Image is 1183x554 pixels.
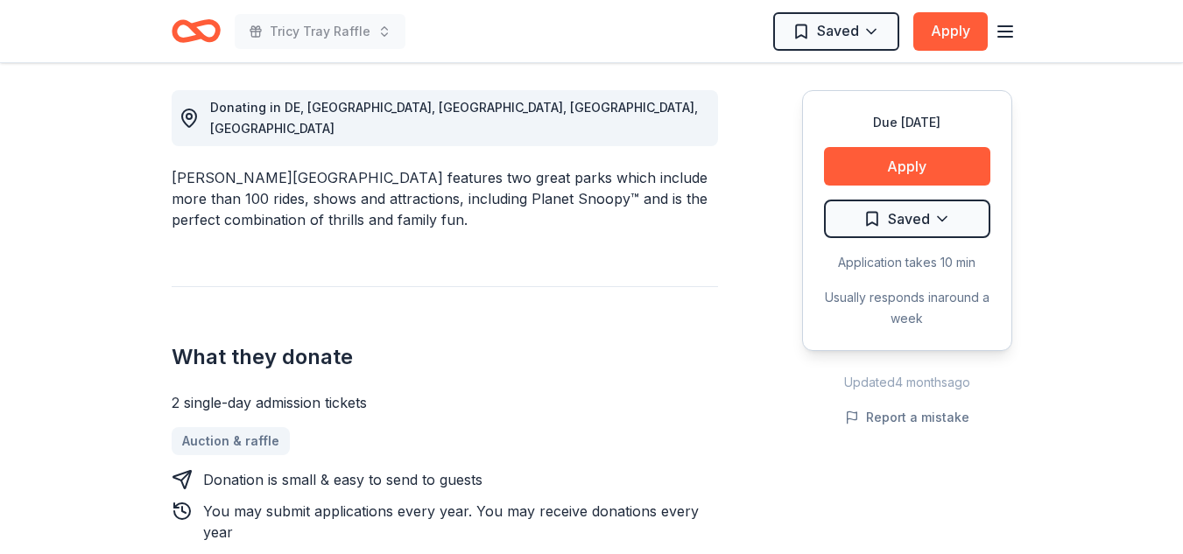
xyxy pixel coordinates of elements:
span: Tricy Tray Raffle [270,21,370,42]
button: Saved [824,200,990,238]
button: Report a mistake [845,407,969,428]
a: Auction & raffle [172,427,290,455]
span: Donating in DE, [GEOGRAPHIC_DATA], [GEOGRAPHIC_DATA], [GEOGRAPHIC_DATA], [GEOGRAPHIC_DATA] [210,100,698,136]
div: [PERSON_NAME][GEOGRAPHIC_DATA] features two great parks which include more than 100 rides, shows ... [172,167,718,230]
div: Application takes 10 min [824,252,990,273]
div: Updated 4 months ago [802,372,1012,393]
span: Saved [888,207,930,230]
div: You may submit applications every year . You may receive donations every year [203,501,718,543]
button: Apply [913,12,988,51]
span: Saved [817,19,859,42]
div: Due [DATE] [824,112,990,133]
a: Home [172,11,221,52]
div: Donation is small & easy to send to guests [203,469,482,490]
button: Saved [773,12,899,51]
button: Apply [824,147,990,186]
div: 2 single-day admission tickets [172,392,718,413]
div: Usually responds in around a week [824,287,990,329]
h2: What they donate [172,343,718,371]
button: Tricy Tray Raffle [235,14,405,49]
